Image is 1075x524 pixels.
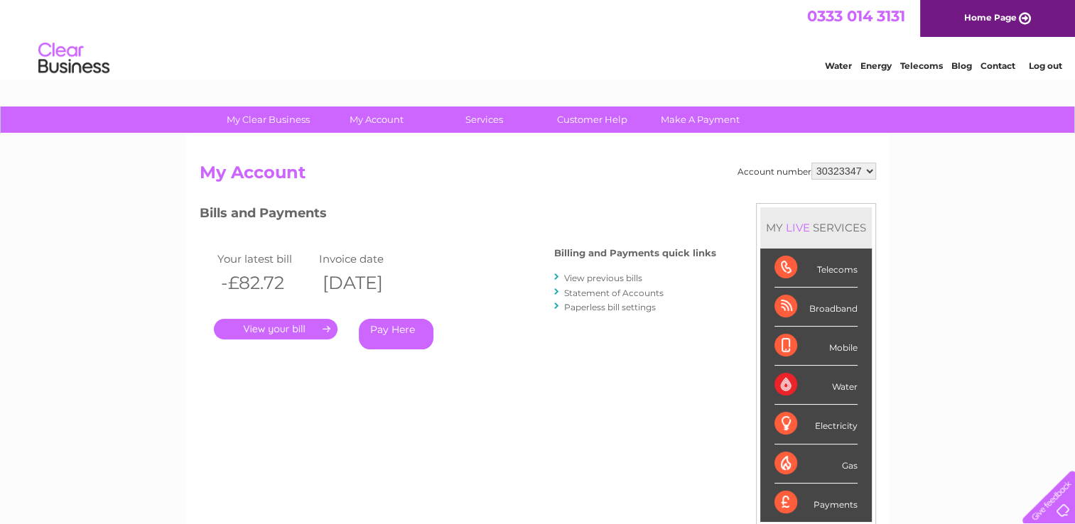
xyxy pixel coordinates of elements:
[774,444,858,484] div: Gas
[214,319,337,339] a: .
[426,107,543,133] a: Services
[860,60,892,71] a: Energy
[564,288,664,298] a: Statement of Accounts
[981,60,1015,71] a: Contact
[951,60,972,71] a: Blog
[825,60,852,71] a: Water
[200,203,716,228] h3: Bills and Payments
[210,107,327,133] a: My Clear Business
[318,107,435,133] a: My Account
[554,248,716,258] h4: Billing and Payments quick links
[315,268,418,298] th: [DATE]
[359,319,433,349] a: Pay Here
[774,288,858,327] div: Broadband
[774,366,858,405] div: Water
[642,107,759,133] a: Make A Payment
[783,221,813,234] div: LIVE
[738,163,876,180] div: Account number
[315,249,418,268] td: Invoice date
[38,37,110,80] img: logo.png
[774,484,858,522] div: Payments
[774,405,858,444] div: Electricity
[1028,60,1062,71] a: Log out
[202,8,874,69] div: Clear Business is a trading name of Verastar Limited (registered in [GEOGRAPHIC_DATA] No. 3667643...
[214,268,316,298] th: -£82.72
[774,327,858,366] div: Mobile
[760,207,872,248] div: MY SERVICES
[564,273,642,283] a: View previous bills
[200,163,876,190] h2: My Account
[774,249,858,288] div: Telecoms
[807,7,905,25] a: 0333 014 3131
[214,249,316,268] td: Your latest bill
[900,60,943,71] a: Telecoms
[534,107,651,133] a: Customer Help
[564,302,656,312] a: Paperless bill settings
